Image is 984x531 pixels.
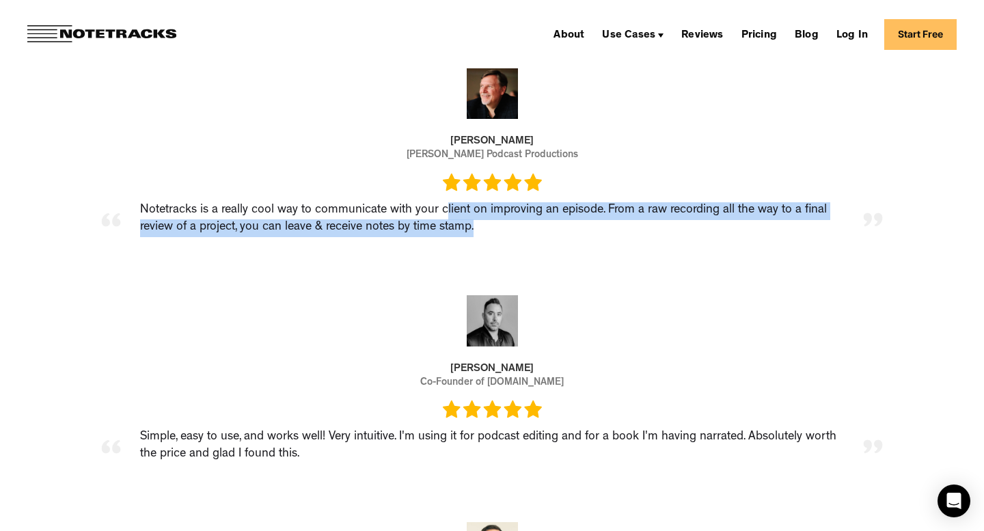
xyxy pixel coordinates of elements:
[130,429,854,464] div: Simple, easy to use, and works well! Very intuitive. I'm using it for podcast editing and for a b...
[450,364,534,378] div: [PERSON_NAME]
[407,150,578,162] div: [PERSON_NAME] Podcast Productions
[548,23,590,45] a: About
[938,485,970,517] div: Open Intercom Messenger
[831,23,873,45] a: Log In
[789,23,824,45] a: Blog
[597,23,669,45] div: Use Cases
[884,19,957,50] a: Start Free
[676,23,728,45] a: Reviews
[420,378,564,390] div: Co-Founder of [DOMAIN_NAME]
[736,23,782,45] a: Pricing
[602,30,655,41] div: Use Cases
[450,136,534,150] div: [PERSON_NAME]
[130,202,854,237] div: Notetracks is a really cool way to communicate with your client on improving an episode. From a r...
